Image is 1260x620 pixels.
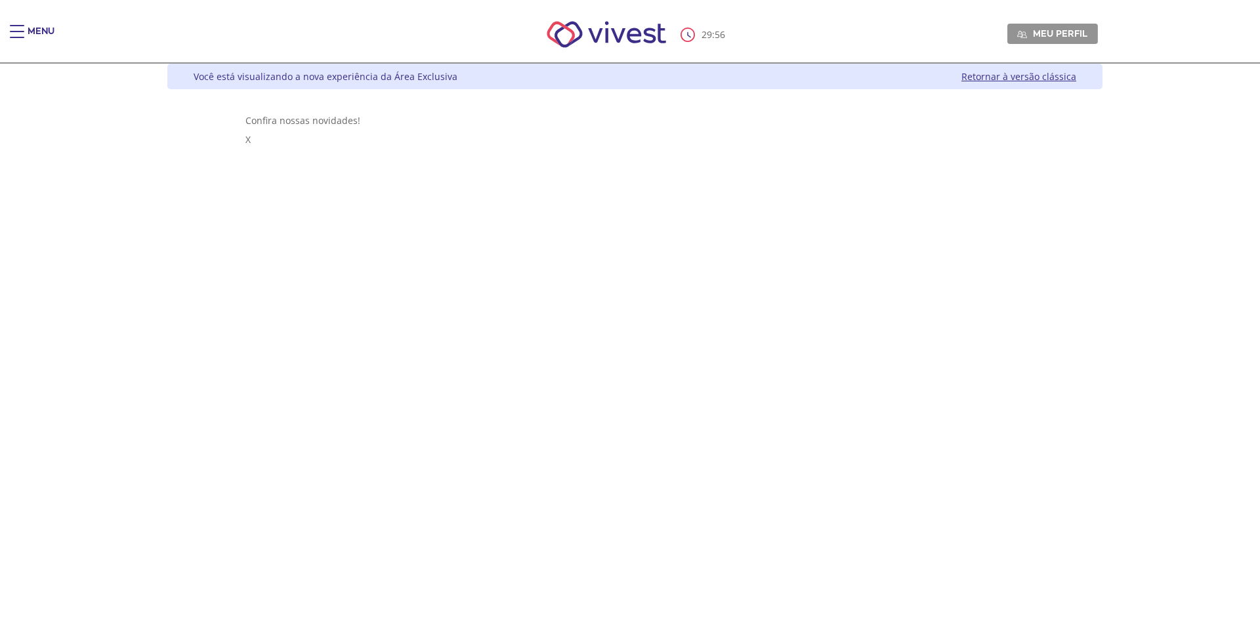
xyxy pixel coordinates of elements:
a: Meu perfil [1007,24,1098,43]
a: Retornar à versão clássica [961,70,1076,83]
span: 56 [715,28,725,41]
div: Você está visualizando a nova experiência da Área Exclusiva [194,70,457,83]
img: Vivest [532,7,681,62]
img: Meu perfil [1017,30,1027,39]
span: Meu perfil [1033,28,1087,39]
div: Menu [28,25,54,51]
span: 29 [702,28,712,41]
div: : [681,28,728,42]
div: Vivest [157,64,1102,620]
span: X [245,133,251,146]
div: Confira nossas novidades! [245,114,1025,127]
